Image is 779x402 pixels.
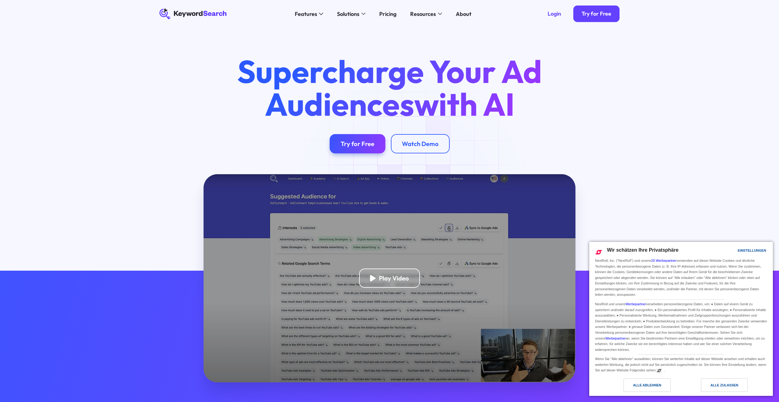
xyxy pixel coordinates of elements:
[414,84,515,124] span: with AI
[204,174,575,382] a: open lightbox
[452,8,476,19] a: About
[539,6,569,22] a: Login
[379,274,409,282] div: Play Video
[330,134,385,153] a: Try for Free
[727,246,742,257] a: Einstellungen
[633,382,661,389] div: Alle ablehnen
[681,378,769,395] a: Alle zulassen
[573,6,620,22] a: Try for Free
[402,140,439,148] div: Watch Demo
[410,10,436,18] div: Resources
[593,378,681,395] a: Alle ablehnen
[548,10,561,17] div: Login
[607,247,679,253] span: Wir schätzen Ihre Privatsphäre
[626,302,646,306] a: Werbepartner
[605,336,626,340] a: Werbepartner
[341,140,374,148] div: Try for Free
[710,382,738,389] div: Alle zulassen
[379,10,396,18] div: Pricing
[594,300,768,353] div: NextRoll und unsere verarbeiten personenbezogene Daten, um: ● Daten auf einem Gerät zu speichern ...
[582,10,611,17] div: Try for Free
[337,10,359,18] div: Solutions
[738,247,766,254] div: Einstellungen
[224,55,555,120] h1: Supercharge Your Ad Audiences
[594,257,768,298] div: NextRoll, Inc. ("NextRoll") und unsere verwenden auf dieser Website Cookies und ähnliche Technolo...
[295,10,317,18] div: Features
[456,10,471,18] div: About
[651,259,676,262] a: 20 Werbepartner
[375,8,401,19] a: Pricing
[594,355,768,374] div: Wenn Sie "Alle ablehnen" auswählen, können Sie weiterhin Inhalte auf dieser Website ansehen und e...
